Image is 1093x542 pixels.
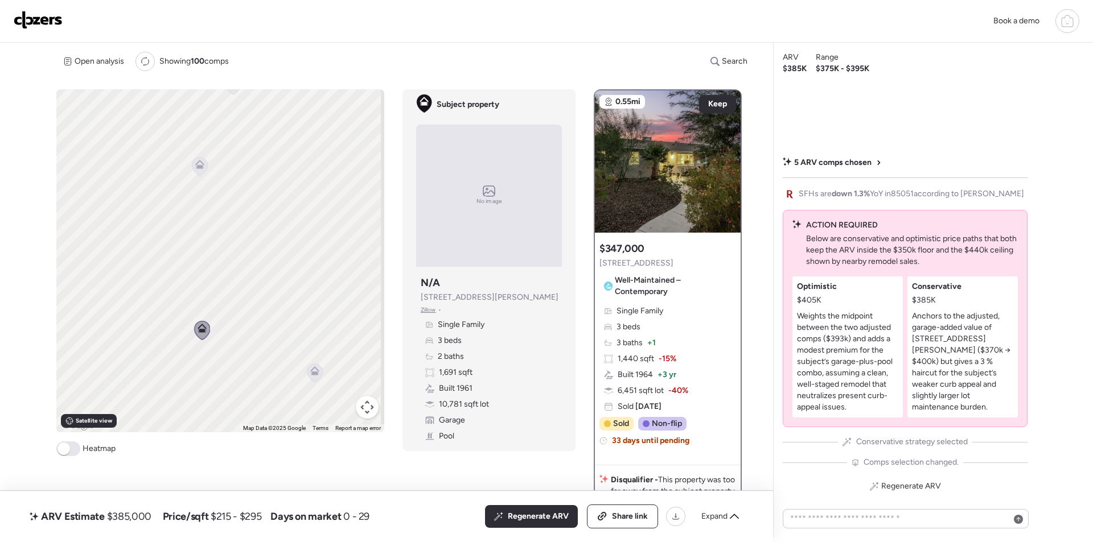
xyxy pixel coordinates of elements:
span: down 1.3% [832,189,870,198]
span: Garage [439,415,465,426]
span: Single Family [438,319,484,330]
span: -15% [659,353,676,365]
span: [STREET_ADDRESS] [599,258,673,269]
span: 6,451 sqft lot [618,385,664,396]
span: Book a demo [993,16,1039,26]
span: Pool [439,431,454,442]
span: Conservative strategy selected [856,436,968,448]
p: Weights the midpoint between the two adjusted comps ($393k) and adds a modest premium for the sub... [797,311,898,413]
span: Share link [612,511,648,522]
span: ARV Estimate [41,510,105,523]
span: + 1 [647,337,656,349]
a: Terms (opens in new tab) [313,425,328,431]
img: Google [59,417,97,432]
img: Logo [14,11,63,29]
span: Conservative [912,281,961,292]
a: Report a map error [335,425,381,431]
span: 10,781 sqft lot [439,399,489,410]
span: Satellite view [76,416,112,425]
p: Anchors to the adjusted, garage-added value of [STREET_ADDRESS][PERSON_NAME] ($370k → $400k) but ... [912,311,1013,413]
span: Open analysis [75,56,124,67]
span: 0 - 29 [343,510,369,523]
span: 2 baths [438,351,464,362]
span: 3 beds [438,335,462,346]
span: SFHs are YoY in 85051 according to [PERSON_NAME] [799,188,1024,200]
span: Keep [708,98,727,110]
span: 5 ARV comps chosen [794,157,872,168]
span: Comps selection changed. [864,457,959,468]
span: Price/sqft [163,510,208,523]
span: Regenerate ARV [508,511,569,522]
button: Map camera controls [356,396,379,419]
span: Built 1961 [439,383,472,394]
span: Well-Maintained – Contemporary [615,275,732,297]
h3: $347,000 [599,242,644,255]
span: Zillow [421,305,436,315]
span: 3 beds [617,321,640,333]
span: Regenerate ARV [881,481,941,492]
span: Sold [613,418,629,429]
span: -40% [668,385,688,396]
span: 0.55mi [615,96,640,107]
span: Map Data ©2025 Google [243,425,306,431]
span: 3 baths [617,337,643,349]
span: Subject property [437,99,499,110]
span: + 3 yr [658,369,676,380]
span: Non-flip [652,418,682,429]
span: ARV [783,52,799,63]
span: $385K [783,63,807,75]
span: [DATE] [634,402,661,411]
span: Range [816,52,839,63]
span: Expand [701,511,728,522]
span: $385K [912,295,936,306]
span: ACTION REQUIRED [806,220,878,231]
span: $385,000 [107,510,151,523]
span: Days on market [270,510,341,523]
span: $215 - $295 [211,510,261,523]
span: Search [722,56,747,67]
span: 100 [191,56,204,66]
span: 33 days until pending [612,435,689,446]
span: • [438,305,441,315]
span: Sold [618,401,661,412]
span: 1,440 sqft [618,353,654,365]
span: $375K - $395K [816,63,869,75]
span: Built 1964 [618,369,653,380]
strong: Disqualifier - [611,475,658,485]
a: Open this area in Google Maps (opens a new window) [59,417,97,432]
span: $405K [797,295,821,306]
span: [STREET_ADDRESS][PERSON_NAME] [421,292,558,303]
span: 1,691 sqft [439,367,472,378]
span: Single Family [617,305,663,317]
span: Heatmap [83,443,116,454]
span: Optimistic [797,281,837,292]
span: No image [476,197,502,206]
p: Below are conservative and optimistic price paths that both keep the ARV inside the $350k floor a... [806,233,1018,267]
span: Showing comps [159,56,229,67]
h3: N/A [421,276,440,289]
p: This property was too far away from the subject property [611,474,736,497]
